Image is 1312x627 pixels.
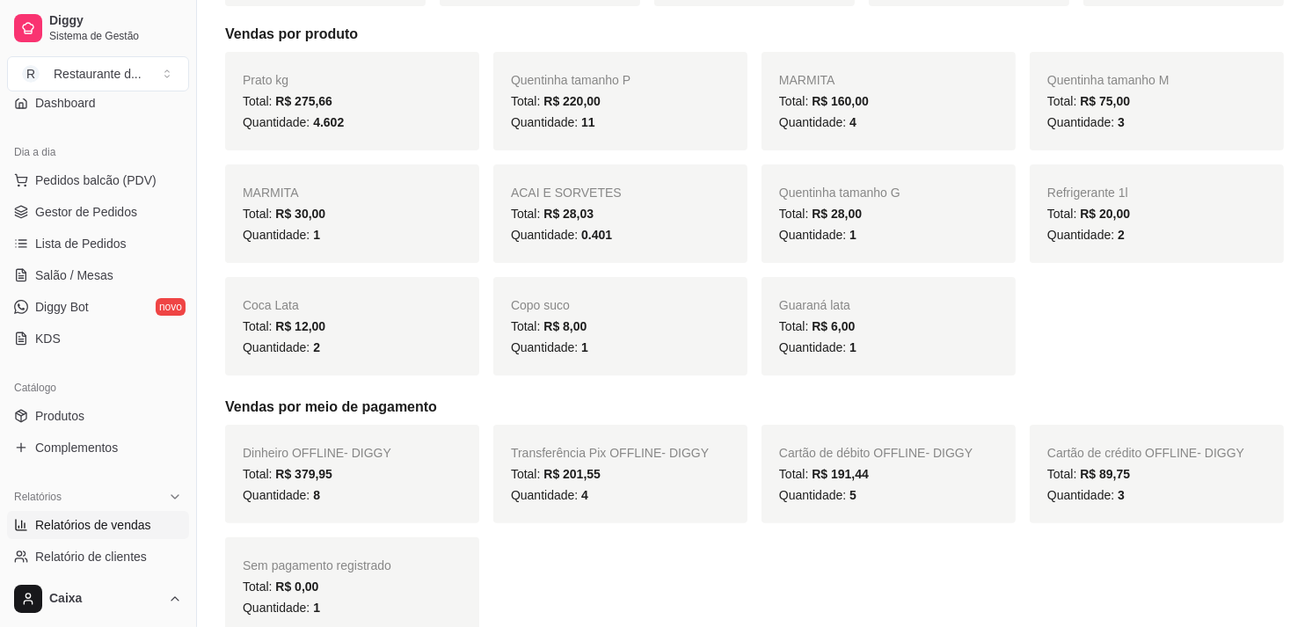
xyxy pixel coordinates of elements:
[1047,446,1244,460] span: Cartão de crédito OFFLINE - DIGGY
[7,511,189,539] a: Relatórios de vendas
[35,548,147,565] span: Relatório de clientes
[511,207,594,221] span: Total:
[1047,186,1128,200] span: Refrigerante 1l
[7,324,189,353] a: KDS
[1118,488,1125,502] span: 3
[35,171,157,189] span: Pedidos balcão (PDV)
[7,261,189,289] a: Salão / Mesas
[225,397,1284,418] h5: Vendas por meio de pagamento
[1047,207,1130,221] span: Total:
[243,319,325,333] span: Total:
[243,73,288,87] span: Prato kg
[779,298,850,312] span: Guaraná lata
[7,543,189,571] a: Relatório de clientes
[779,319,855,333] span: Total:
[35,516,151,534] span: Relatórios de vendas
[313,488,320,502] span: 8
[581,340,588,354] span: 1
[543,467,601,481] span: R$ 201,55
[7,293,189,321] a: Diggy Botnovo
[313,228,320,242] span: 1
[849,115,856,129] span: 4
[779,228,856,242] span: Quantidade:
[1047,94,1130,108] span: Total:
[275,94,332,108] span: R$ 275,66
[511,298,570,312] span: Copo suco
[511,467,601,481] span: Total:
[1047,228,1125,242] span: Quantidade:
[7,198,189,226] a: Gestor de Pedidos
[275,467,332,481] span: R$ 379,95
[7,138,189,166] div: Dia a dia
[511,186,622,200] span: ACAI E SORVETES
[35,235,127,252] span: Lista de Pedidos
[543,319,587,333] span: R$ 8,00
[243,446,391,460] span: Dinheiro OFFLINE - DIGGY
[243,207,325,221] span: Total:
[7,230,189,258] a: Lista de Pedidos
[49,13,182,29] span: Diggy
[243,558,391,572] span: Sem pagamento registrado
[7,374,189,402] div: Catálogo
[35,266,113,284] span: Salão / Mesas
[7,166,189,194] button: Pedidos balcão (PDV)
[543,94,601,108] span: R$ 220,00
[7,578,189,620] button: Caixa
[849,488,856,502] span: 5
[35,94,96,112] span: Dashboard
[7,56,189,91] button: Select a team
[1080,467,1130,481] span: R$ 89,75
[1047,73,1170,87] span: Quentinha tamanho M
[313,115,344,129] span: 4.602
[779,446,973,460] span: Cartão de débito OFFLINE - DIGGY
[849,340,856,354] span: 1
[581,115,595,129] span: 11
[779,207,862,221] span: Total:
[511,228,612,242] span: Quantidade:
[779,115,856,129] span: Quantidade:
[54,65,142,83] div: Restaurante d ...
[243,115,344,129] span: Quantidade:
[225,24,1284,45] h5: Vendas por produto
[581,488,588,502] span: 4
[779,340,856,354] span: Quantidade:
[779,186,900,200] span: Quentinha tamanho G
[511,319,587,333] span: Total:
[243,186,299,200] span: MARMITA
[779,488,856,502] span: Quantidade:
[779,73,835,87] span: MARMITA
[1047,467,1130,481] span: Total:
[243,340,320,354] span: Quantidade:
[49,29,182,43] span: Sistema de Gestão
[812,94,869,108] span: R$ 160,00
[49,591,161,607] span: Caixa
[581,228,612,242] span: 0.401
[812,467,869,481] span: R$ 191,44
[511,488,588,502] span: Quantidade:
[1118,115,1125,129] span: 3
[779,94,869,108] span: Total:
[1080,207,1130,221] span: R$ 20,00
[7,402,189,430] a: Produtos
[779,467,869,481] span: Total:
[243,488,320,502] span: Quantidade:
[313,340,320,354] span: 2
[22,65,40,83] span: R
[35,439,118,456] span: Complementos
[243,94,332,108] span: Total:
[511,446,709,460] span: Transferência Pix OFFLINE - DIGGY
[7,89,189,117] a: Dashboard
[35,203,137,221] span: Gestor de Pedidos
[511,115,595,129] span: Quantidade:
[511,340,588,354] span: Quantidade:
[1080,94,1130,108] span: R$ 75,00
[543,207,594,221] span: R$ 28,03
[812,207,862,221] span: R$ 28,00
[7,434,189,462] a: Complementos
[35,330,61,347] span: KDS
[812,319,855,333] span: R$ 6,00
[511,73,630,87] span: Quentinha tamanho P
[849,228,856,242] span: 1
[35,298,89,316] span: Diggy Bot
[275,207,325,221] span: R$ 30,00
